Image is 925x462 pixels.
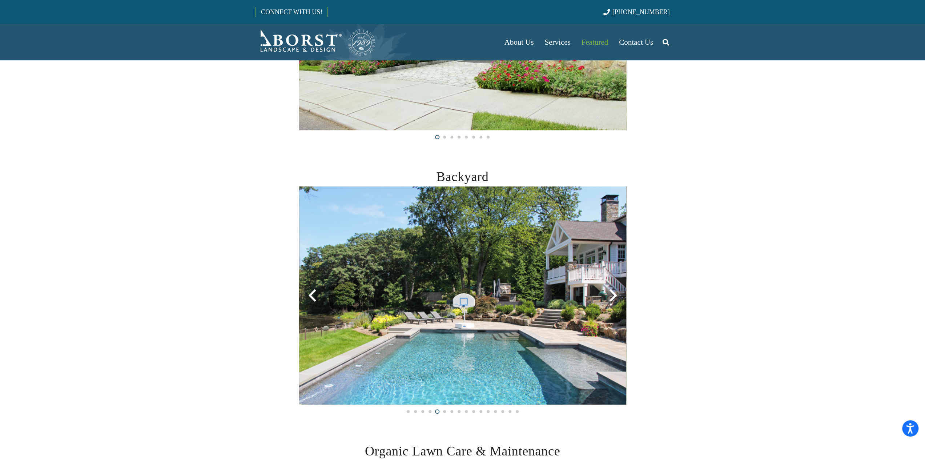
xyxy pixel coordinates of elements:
[504,38,534,47] span: About Us
[614,24,659,60] a: Contact Us
[582,38,608,47] span: Featured
[603,8,669,16] a: [PHONE_NUMBER]
[256,28,376,57] a: Borst-Logo
[539,24,576,60] a: Services
[499,24,539,60] a: About Us
[544,38,570,47] span: Services
[576,24,614,60] a: Featured
[612,8,670,16] span: [PHONE_NUMBER]
[299,167,626,186] h2: Backyard
[299,441,626,461] h2: Organic Lawn Care & Maintenance
[619,38,653,47] span: Contact Us
[256,3,327,21] a: CONNECT WITH US!
[659,33,673,51] a: Search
